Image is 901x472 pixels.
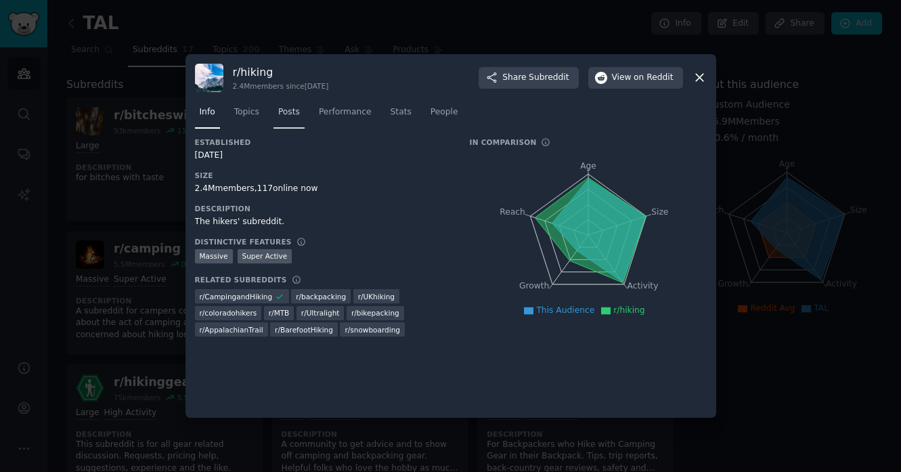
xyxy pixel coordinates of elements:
[200,106,215,119] span: Info
[536,305,594,315] span: This Audience
[278,106,300,119] span: Posts
[296,292,346,301] span: r/ backpacking
[519,281,549,291] tspan: Growth
[195,216,451,228] div: The hikers' subreddit.
[200,292,273,301] span: r/ CampingandHiking
[391,106,412,119] span: Stats
[314,102,376,129] a: Performance
[195,137,451,147] h3: Established
[195,171,451,180] h3: Size
[233,81,329,91] div: 2.4M members since [DATE]
[627,281,658,291] tspan: Activity
[233,65,329,79] h3: r/ hiking
[580,161,596,171] tspan: Age
[273,102,305,129] a: Posts
[275,325,333,335] span: r/ BarefootHiking
[502,72,569,84] span: Share
[200,308,257,318] span: r/ coloradohikers
[426,102,463,129] a: People
[386,102,416,129] a: Stats
[651,207,668,216] tspan: Size
[358,292,395,301] span: r/ UKhiking
[470,137,537,147] h3: In Comparison
[319,106,372,119] span: Performance
[588,67,683,89] button: Viewon Reddit
[234,106,259,119] span: Topics
[345,325,400,335] span: r/ snowboarding
[195,249,233,263] div: Massive
[613,305,644,315] span: r/hiking
[195,275,287,284] h3: Related Subreddits
[195,102,220,129] a: Info
[431,106,458,119] span: People
[229,102,264,129] a: Topics
[195,64,223,92] img: hiking
[195,150,451,162] div: [DATE]
[351,308,399,318] span: r/ bikepacking
[479,67,578,89] button: ShareSubreddit
[200,325,263,335] span: r/ AppalachianTrail
[500,207,525,216] tspan: Reach
[634,72,673,84] span: on Reddit
[269,308,290,318] span: r/ MTB
[301,308,340,318] span: r/ Ultralight
[238,249,292,263] div: Super Active
[195,204,451,213] h3: Description
[195,237,292,246] h3: Distinctive Features
[529,72,569,84] span: Subreddit
[612,72,674,84] span: View
[195,183,451,195] div: 2.4M members, 117 online now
